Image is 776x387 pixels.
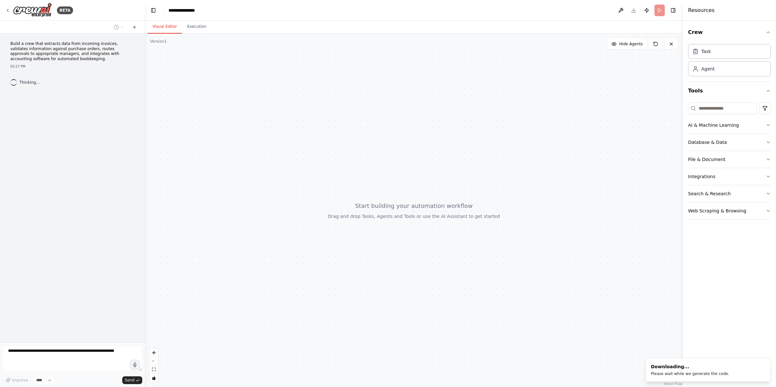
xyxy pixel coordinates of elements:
div: Search & Research [688,190,731,197]
div: AI & Machine Learning [688,122,739,128]
button: Start a new chat [129,23,140,31]
button: Improve [3,376,31,384]
button: Send [122,376,142,384]
button: Web Scraping & Browsing [688,202,771,219]
span: Hide Agents [619,41,643,47]
span: Improve [12,378,28,383]
div: 03:27 PM [10,64,135,69]
button: Database & Data [688,134,771,151]
button: zoom out [150,357,158,365]
nav: breadcrumb [168,7,202,14]
p: Build a crew that extracts data from incoming invoices, validates information against purchase or... [10,41,135,61]
button: fit view [150,365,158,374]
button: Tools [688,82,771,100]
button: Integrations [688,168,771,185]
div: React Flow controls [150,349,158,382]
button: zoom in [150,349,158,357]
div: Web Scraping & Browsing [688,208,746,214]
div: Please wait while we generate the code. [651,371,729,376]
img: Logo [13,3,52,17]
button: File & Document [688,151,771,168]
span: Send [125,378,135,383]
span: Thinking... [19,80,40,85]
div: Database & Data [688,139,727,145]
div: File & Document [688,156,726,163]
h4: Resources [688,6,715,14]
div: Integrations [688,173,715,180]
button: Hide left sidebar [149,6,158,15]
div: BETA [57,6,73,14]
button: Visual Editor [147,20,182,34]
button: AI & Machine Learning [688,117,771,134]
button: Crew [688,23,771,41]
div: Task [701,48,711,55]
div: Tools [688,100,771,225]
button: Click to speak your automation idea [130,360,140,370]
button: Execution [182,20,211,34]
button: Search & Research [688,185,771,202]
div: Version 1 [150,39,167,44]
button: Hide Agents [608,39,647,49]
button: Switch to previous chat [111,23,127,31]
div: Crew [688,41,771,81]
button: toggle interactivity [150,374,158,382]
button: Hide right sidebar [669,6,678,15]
div: Agent [701,66,715,72]
div: Downloading... [651,363,729,370]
